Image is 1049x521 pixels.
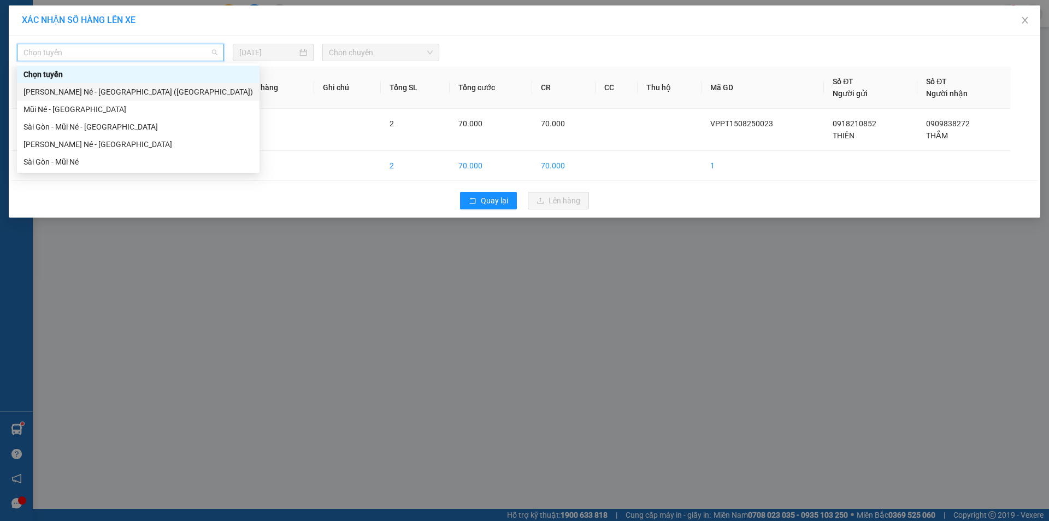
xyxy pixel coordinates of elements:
span: 0909838272 [926,119,970,128]
div: Sài Gòn - Mũi Né - Nha Trang [17,118,260,136]
th: Ghi chú [314,67,381,109]
span: Người nhận [926,89,968,98]
div: Sài Gòn - Mũi Né - [GEOGRAPHIC_DATA] [23,121,253,133]
span: THẮM [926,131,948,140]
span: rollback [469,197,476,206]
th: Mã GD [702,67,824,109]
span: 0918210852 [833,119,876,128]
td: 2 [381,151,450,181]
span: THIÊN [833,131,854,140]
span: Người gửi [833,89,868,98]
span: Số ĐT [833,77,853,86]
th: CC [596,67,637,109]
span: 2 [390,119,394,128]
div: 0939050272 [104,60,192,75]
th: STT [11,67,60,109]
span: Chọn tuyến [23,44,217,61]
th: Thu hộ [638,67,702,109]
span: Chọn chuyến [329,44,433,61]
div: [PERSON_NAME] [PERSON_NAME] [104,9,192,47]
div: Sài Gòn - Mũi Né [17,153,260,171]
div: [PERSON_NAME] [104,47,192,60]
span: Quay lại [481,195,508,207]
th: Tổng SL [381,67,450,109]
td: 1 [702,151,824,181]
div: [PERSON_NAME] Né - [GEOGRAPHIC_DATA] [23,138,253,150]
th: Tổng cước [450,67,532,109]
div: Sài Gòn - Mũi Né [23,156,253,168]
span: close [1021,16,1029,25]
span: 70.000 [458,119,482,128]
div: Nha Trang - Mũi Né - Sài Gòn [17,136,260,153]
div: [PERSON_NAME] Né - [GEOGRAPHIC_DATA] ([GEOGRAPHIC_DATA]) [23,86,253,98]
div: [PERSON_NAME] [9,9,97,34]
div: HỒNG LỢI [9,34,97,47]
th: Loại hàng [235,67,314,109]
td: 70.000 [532,151,596,181]
button: rollbackQuay lại [460,192,517,209]
button: uploadLên hàng [528,192,589,209]
div: Mũi Né - Sài Gòn [17,101,260,118]
span: Gửi: [9,9,26,21]
div: Chọn tuyến [17,66,260,83]
td: 70.000 [450,151,532,181]
span: Số ĐT [926,77,947,86]
button: Close [1010,5,1040,36]
span: XÁC NHẬN SỐ HÀNG LÊN XE [22,15,135,25]
span: 70.000 [541,119,565,128]
td: 1 [11,109,60,151]
div: 0913739933 [9,47,97,62]
div: Chọn tuyến [23,68,253,80]
div: Mũi Né - [GEOGRAPHIC_DATA] [23,103,253,115]
span: Nhận: [104,9,131,21]
div: Nha Trang - Mũi Né - Sài Gòn (Sáng) [17,83,260,101]
input: 15/08/2025 [239,46,297,58]
span: VPPT1508250023 [710,119,773,128]
th: CR [532,67,596,109]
